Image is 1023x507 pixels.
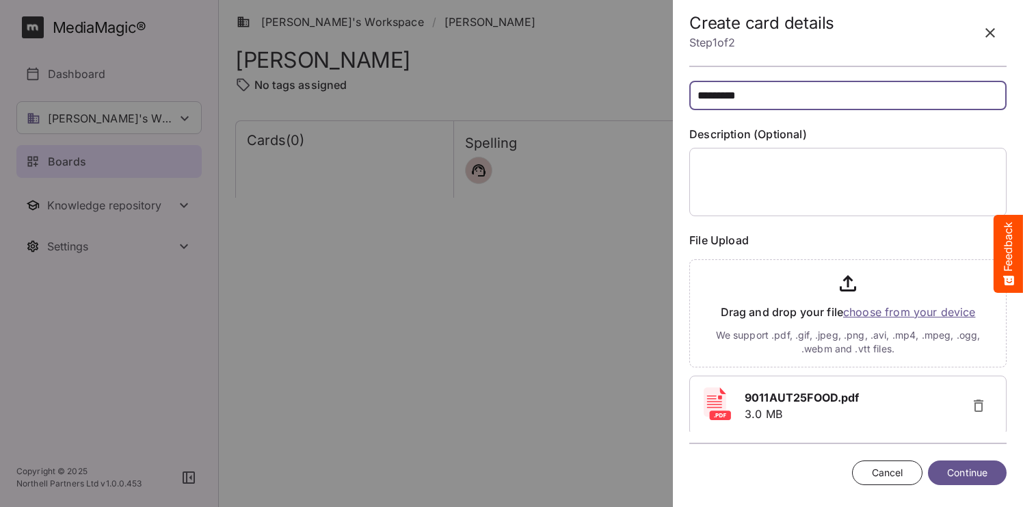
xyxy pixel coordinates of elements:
img: pdf.svg [701,387,734,420]
button: Cancel [852,460,923,486]
p: Step 1 of 2 [689,33,834,52]
b: 9011AUT25FOOD.pdf [745,391,860,404]
label: Description (Optional) [689,127,1007,142]
a: 9011AUT25FOOD.pdf [745,389,957,406]
span: Continue [947,465,987,482]
button: Feedback [994,215,1023,293]
span: Cancel [872,465,903,482]
button: Continue [928,460,1007,486]
p: 3.0 MB [745,406,957,422]
label: File Upload [689,233,1007,248]
h2: Create card details [689,14,834,34]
